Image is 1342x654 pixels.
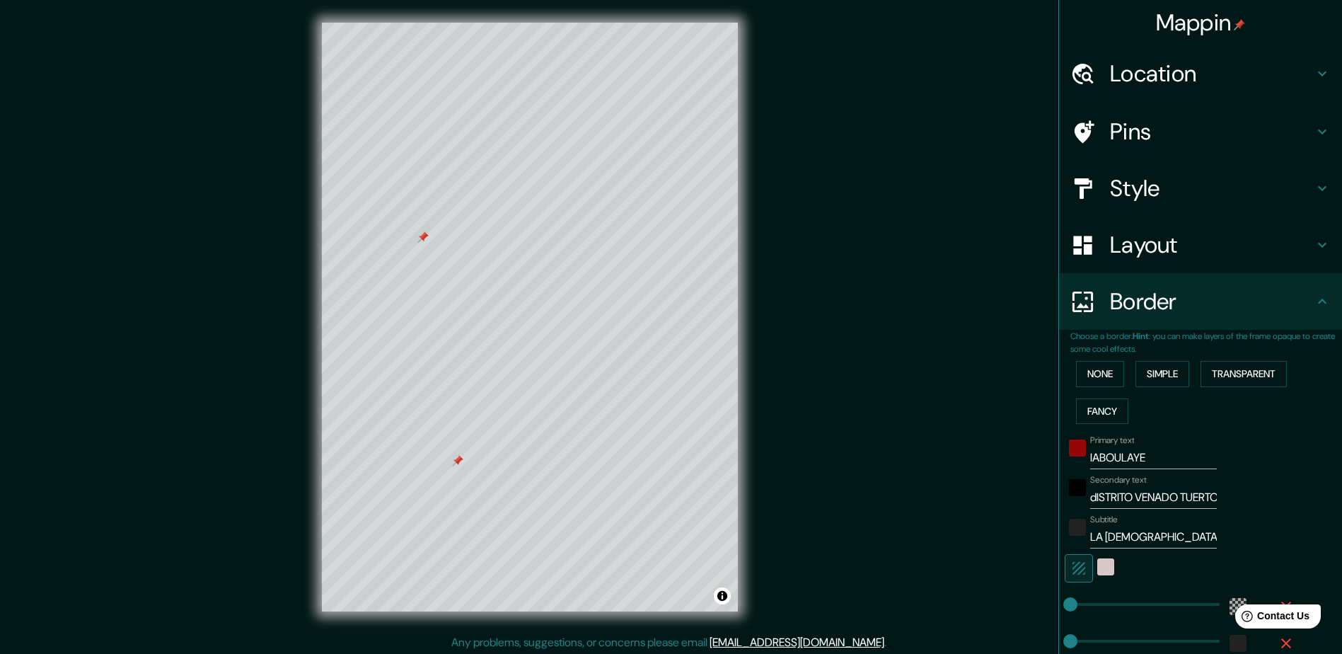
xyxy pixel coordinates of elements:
[1110,174,1314,202] h4: Style
[1097,558,1114,575] button: color-D8C8C8
[1216,599,1326,638] iframe: Help widget launcher
[1069,440,1086,457] button: color-980707
[710,635,884,650] a: [EMAIL_ADDRESS][DOMAIN_NAME]
[1110,287,1314,316] h4: Border
[1076,398,1128,425] button: Fancy
[1059,45,1342,102] div: Location
[1234,19,1245,30] img: pin-icon.png
[1110,59,1314,88] h4: Location
[1059,103,1342,160] div: Pins
[889,634,891,651] div: .
[1069,519,1086,536] button: color-222222
[1090,514,1118,526] label: Subtitle
[1090,474,1147,486] label: Secondary text
[886,634,889,651] div: .
[714,587,731,604] button: Toggle attribution
[451,634,886,651] p: Any problems, suggestions, or concerns please email .
[1110,117,1314,146] h4: Pins
[1059,273,1342,330] div: Border
[1156,8,1246,37] h4: Mappin
[1069,479,1086,496] button: black
[1070,330,1342,355] p: Choose a border. : you can make layers of the frame opaque to create some cool effects.
[1110,231,1314,259] h4: Layout
[1059,217,1342,273] div: Layout
[1076,361,1124,387] button: None
[1133,331,1149,342] b: Hint
[1090,435,1134,447] label: Primary text
[1059,160,1342,217] div: Style
[1201,361,1287,387] button: Transparent
[1230,635,1246,652] button: color-222222
[1135,361,1189,387] button: Simple
[1230,598,1246,615] button: color-55555544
